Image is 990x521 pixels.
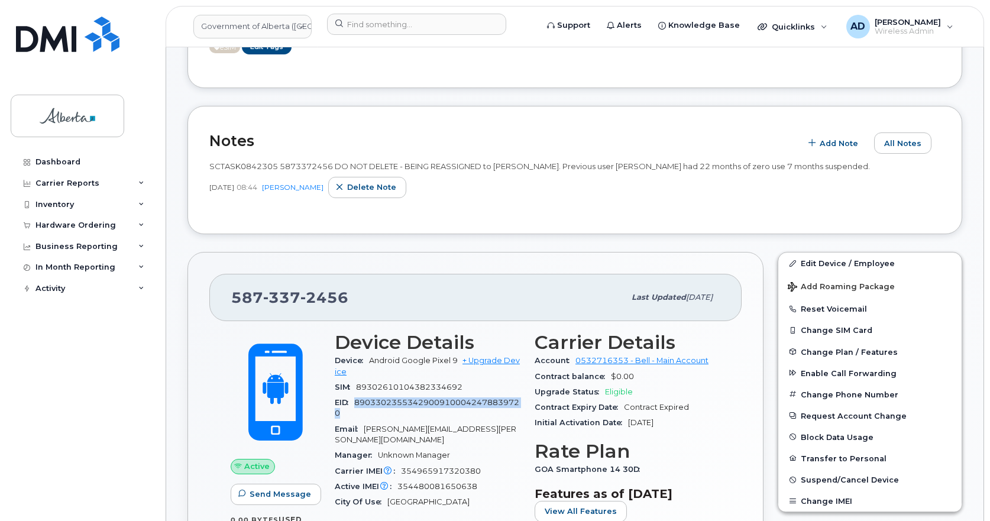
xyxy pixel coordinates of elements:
[535,403,624,412] span: Contract Expiry Date
[632,293,686,302] span: Last updated
[535,332,720,353] h3: Carrier Details
[335,398,519,418] span: 89033023553429009100042478839720
[575,356,708,365] a: 0532716353 - Bell - Main Account
[263,289,300,306] span: 337
[335,451,378,459] span: Manager
[244,461,270,472] span: Active
[262,183,323,192] a: [PERSON_NAME]
[535,465,646,474] span: GOA Smartphone 14 30D
[778,405,962,426] button: Request Account Change
[801,347,898,356] span: Change Plan / Features
[624,403,689,412] span: Contract Expired
[535,487,720,501] h3: Features as of [DATE]
[193,15,312,38] a: Government of Alberta (GOA)
[598,14,650,37] a: Alerts
[328,177,406,198] button: Delete note
[347,182,396,193] span: Delete note
[875,27,941,36] span: Wireless Admin
[535,372,611,381] span: Contract balance
[778,490,962,512] button: Change IMEI
[209,161,870,171] span: SCTASK0842305 5873372456 DO NOT DELETE - BEING REASSIGNED to [PERSON_NAME]. Previous user [PERSON...
[686,293,713,302] span: [DATE]
[335,425,516,444] span: [PERSON_NAME][EMAIL_ADDRESS][PERSON_NAME][DOMAIN_NAME]
[605,387,633,396] span: Eligible
[335,383,356,391] span: SIM
[778,363,962,384] button: Enable Call Forwarding
[335,332,520,353] h3: Device Details
[300,289,348,306] span: 2456
[335,398,354,407] span: EID
[778,469,962,490] button: Suspend/Cancel Device
[209,182,234,192] span: [DATE]
[611,372,634,381] span: $0.00
[369,356,458,365] span: Android Google Pixel 9
[397,482,477,491] span: 354480081650638
[617,20,642,31] span: Alerts
[335,467,401,475] span: Carrier IMEI
[335,497,387,506] span: City Of Use
[401,467,481,475] span: 354965917320380
[801,475,899,484] span: Suspend/Cancel Device
[778,319,962,341] button: Change SIM Card
[778,426,962,448] button: Block Data Usage
[378,451,450,459] span: Unknown Manager
[778,274,962,298] button: Add Roaming Package
[250,488,311,500] span: Send Message
[884,138,921,149] span: All Notes
[874,132,931,154] button: All Notes
[788,282,895,293] span: Add Roaming Package
[335,425,364,433] span: Email
[749,15,836,38] div: Quicklinks
[535,418,628,427] span: Initial Activation Date
[875,17,941,27] span: [PERSON_NAME]
[335,482,397,491] span: Active IMEI
[535,441,720,462] h3: Rate Plan
[231,484,321,505] button: Send Message
[778,253,962,274] a: Edit Device / Employee
[539,14,598,37] a: Support
[778,384,962,405] button: Change Phone Number
[801,132,868,154] button: Add Note
[838,15,962,38] div: Arunajith Daylath
[356,383,462,391] span: 89302610104382334692
[820,138,858,149] span: Add Note
[668,20,740,31] span: Knowledge Base
[850,20,865,34] span: AD
[801,368,897,377] span: Enable Call Forwarding
[335,356,369,365] span: Device
[650,14,748,37] a: Knowledge Base
[535,356,575,365] span: Account
[327,14,506,35] input: Find something...
[557,20,590,31] span: Support
[545,506,617,517] span: View All Features
[209,132,795,150] h2: Notes
[387,497,470,506] span: [GEOGRAPHIC_DATA]
[778,448,962,469] button: Transfer to Personal
[778,341,962,363] button: Change Plan / Features
[237,182,257,192] span: 08:44
[778,298,962,319] button: Reset Voicemail
[231,289,348,306] span: 587
[335,356,520,376] a: + Upgrade Device
[535,387,605,396] span: Upgrade Status
[628,418,653,427] span: [DATE]
[772,22,815,31] span: Quicklinks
